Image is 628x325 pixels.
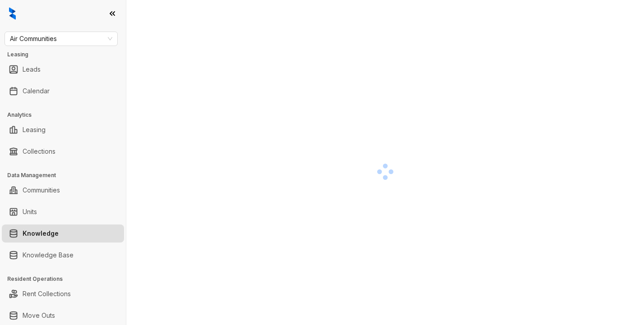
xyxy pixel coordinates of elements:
a: Units [23,203,37,221]
a: Calendar [23,82,50,100]
a: Leasing [23,121,46,139]
h3: Analytics [7,111,126,119]
a: Communities [23,181,60,199]
li: Leads [2,60,124,78]
a: Rent Collections [23,285,71,303]
a: Collections [23,142,55,160]
li: Move Outs [2,307,124,325]
li: Collections [2,142,124,160]
li: Knowledge [2,224,124,243]
li: Units [2,203,124,221]
img: logo [9,7,16,20]
li: Rent Collections [2,285,124,303]
a: Knowledge Base [23,246,74,264]
li: Calendar [2,82,124,100]
span: Air Communities [10,32,112,46]
li: Communities [2,181,124,199]
a: Move Outs [23,307,55,325]
a: Leads [23,60,41,78]
h3: Data Management [7,171,126,179]
li: Leasing [2,121,124,139]
h3: Leasing [7,50,126,59]
h3: Resident Operations [7,275,126,283]
a: Knowledge [23,224,59,243]
li: Knowledge Base [2,246,124,264]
